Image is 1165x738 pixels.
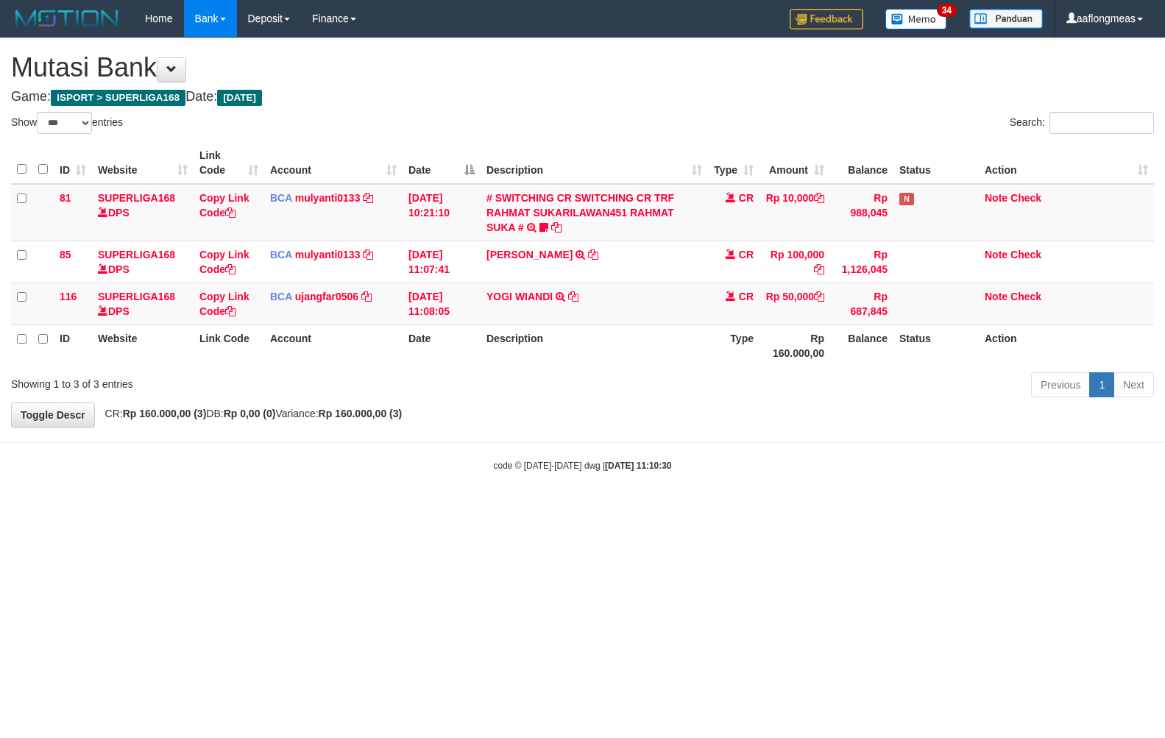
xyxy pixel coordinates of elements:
[11,90,1154,104] h4: Game: Date:
[759,142,830,184] th: Amount: activate to sort column ascending
[92,324,194,366] th: Website
[270,249,292,260] span: BCA
[217,90,262,106] span: [DATE]
[790,9,863,29] img: Feedback.jpg
[486,192,674,233] a: # SWITCHING CR SWITCHING CR TRF RAHMAT SUKARILAWAN451 RAHMAT SUKA #
[295,249,361,260] a: mulyanti0133
[830,142,893,184] th: Balance
[739,291,754,302] span: CR
[1010,291,1041,302] a: Check
[830,324,893,366] th: Balance
[814,192,824,204] a: Copy Rp 10,000 to clipboard
[486,291,553,302] a: YOGI WIANDI
[1031,372,1090,397] a: Previous
[403,283,481,324] td: [DATE] 11:08:05
[979,324,1154,366] th: Action
[98,192,175,204] a: SUPERLIGA168
[969,9,1043,29] img: panduan.png
[98,249,175,260] a: SUPERLIGA168
[759,283,830,324] td: Rp 50,000
[264,324,403,366] th: Account
[194,324,264,366] th: Link Code
[937,4,957,17] span: 34
[551,221,562,233] a: Copy # SWITCHING CR SWITCHING CR TRF RAHMAT SUKARILAWAN451 RAHMAT SUKA # to clipboard
[830,241,893,283] td: Rp 1,126,045
[11,53,1154,82] h1: Mutasi Bank
[814,263,824,275] a: Copy Rp 100,000 to clipboard
[814,291,824,302] a: Copy Rp 50,000 to clipboard
[54,324,92,366] th: ID
[739,192,754,204] span: CR
[893,142,979,184] th: Status
[1010,112,1154,134] label: Search:
[199,249,249,275] a: Copy Link Code
[708,324,759,366] th: Type
[199,291,249,317] a: Copy Link Code
[123,408,207,419] strong: Rp 160.000,00 (3)
[568,291,578,302] a: Copy YOGI WIANDI to clipboard
[588,249,598,260] a: Copy SEPIAN RIANTO to clipboard
[481,142,708,184] th: Description: activate to sort column ascending
[708,142,759,184] th: Type: activate to sort column ascending
[11,371,475,391] div: Showing 1 to 3 of 3 entries
[1113,372,1154,397] a: Next
[98,291,175,302] a: SUPERLIGA168
[363,249,373,260] a: Copy mulyanti0133 to clipboard
[1089,372,1114,397] a: 1
[92,142,194,184] th: Website: activate to sort column ascending
[759,241,830,283] td: Rp 100,000
[739,249,754,260] span: CR
[985,192,1008,204] a: Note
[11,402,95,427] a: Toggle Descr
[403,324,481,366] th: Date
[403,142,481,184] th: Date: activate to sort column descending
[270,291,292,302] span: BCA
[60,249,71,260] span: 85
[224,408,276,419] strong: Rp 0,00 (0)
[11,7,123,29] img: MOTION_logo.png
[885,9,947,29] img: Button%20Memo.svg
[605,461,671,471] strong: [DATE] 11:10:30
[899,193,914,205] span: Has Note
[295,291,358,302] a: ujangfar0506
[893,324,979,366] th: Status
[1049,112,1154,134] input: Search:
[194,142,264,184] th: Link Code: activate to sort column ascending
[979,142,1154,184] th: Action: activate to sort column ascending
[403,184,481,241] td: [DATE] 10:21:10
[11,112,123,134] label: Show entries
[830,283,893,324] td: Rp 687,845
[830,184,893,241] td: Rp 988,045
[481,324,708,366] th: Description
[270,192,292,204] span: BCA
[199,192,249,219] a: Copy Link Code
[1010,192,1041,204] a: Check
[92,241,194,283] td: DPS
[759,324,830,366] th: Rp 160.000,00
[37,112,92,134] select: Showentries
[264,142,403,184] th: Account: activate to sort column ascending
[98,408,403,419] span: CR: DB: Variance:
[92,283,194,324] td: DPS
[60,192,71,204] span: 81
[486,249,573,260] a: [PERSON_NAME]
[361,291,372,302] a: Copy ujangfar0506 to clipboard
[985,249,1008,260] a: Note
[363,192,373,204] a: Copy mulyanti0133 to clipboard
[54,142,92,184] th: ID: activate to sort column ascending
[759,184,830,241] td: Rp 10,000
[985,291,1008,302] a: Note
[92,184,194,241] td: DPS
[494,461,672,471] small: code © [DATE]-[DATE] dwg |
[1010,249,1041,260] a: Check
[295,192,361,204] a: mulyanti0133
[60,291,77,302] span: 116
[403,241,481,283] td: [DATE] 11:07:41
[51,90,185,106] span: ISPORT > SUPERLIGA168
[319,408,403,419] strong: Rp 160.000,00 (3)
